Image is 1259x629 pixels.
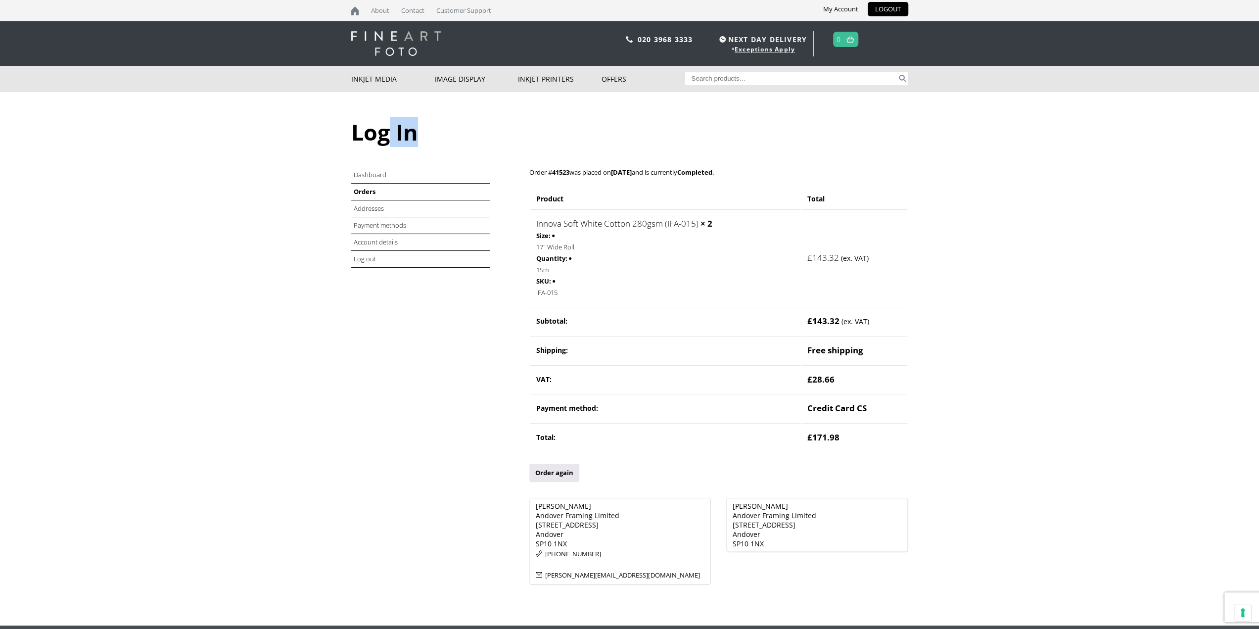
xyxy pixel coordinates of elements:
button: Search [897,72,908,85]
th: Total [801,189,907,208]
img: phone.svg [626,36,633,43]
td: Credit Card CS [801,394,907,422]
a: 020 3968 3333 [638,35,693,44]
th: Product [530,189,800,208]
span: £ [807,315,812,327]
strong: Quantity: [536,253,567,264]
span: 28.66 [807,374,835,385]
a: 0 [837,32,841,47]
a: Dashboard [354,170,386,179]
a: LOGOUT [868,2,908,16]
th: Subtotal: [530,307,800,336]
p: 15m [536,264,794,276]
img: logo-white.svg [351,31,441,56]
a: Innova Soft White Cotton 280gsm (IFA-015) [536,218,699,229]
th: Total: [530,423,800,451]
h1: Log In [351,117,908,147]
a: Inkjet Printers [518,66,602,92]
p: Order # was placed on and is currently . [529,167,908,178]
mark: 41523 [552,168,569,177]
a: Account details [354,238,398,246]
p: [PHONE_NUMBER] [536,548,704,560]
bdi: 143.32 [807,252,839,263]
a: Order again [529,464,579,482]
span: NEXT DAY DELIVERY [717,34,807,45]
nav: Account pages [351,167,518,268]
p: IFA-015 [536,287,794,298]
a: Exceptions Apply [735,45,795,53]
small: (ex. VAT) [841,317,869,326]
span: 171.98 [807,432,839,443]
th: Payment method: [530,394,800,422]
a: Inkjet Media [351,66,435,92]
a: Addresses [354,204,384,213]
p: [PERSON_NAME][EMAIL_ADDRESS][DOMAIN_NAME] [536,570,704,581]
strong: SKU: [536,276,551,287]
span: £ [807,374,812,385]
span: £ [807,432,812,443]
mark: Completed [677,168,712,177]
address: [PERSON_NAME] Andover Framing Limited [STREET_ADDRESS] Andover SP10 1NX [529,498,711,585]
a: Image Display [434,66,518,92]
a: My Account [816,2,866,16]
p: 17" Wide Roll [536,242,794,253]
img: basket.svg [846,36,854,43]
button: Your consent preferences for tracking technologies [1234,604,1251,621]
strong: × 2 [700,218,712,229]
mark: [DATE] [611,168,632,177]
a: Payment methods [354,221,406,230]
th: VAT: [530,365,800,393]
address: [PERSON_NAME] Andover Framing Limited [STREET_ADDRESS] Andover SP10 1NX [726,498,908,552]
a: Offers [602,66,685,92]
input: Search products… [685,72,897,85]
span: £ [807,252,812,263]
a: Log out [354,254,376,263]
a: Orders [354,187,375,196]
strong: Size: [536,230,551,242]
td: Free shipping [801,336,907,364]
small: (ex. VAT) [841,253,869,263]
span: 143.32 [807,315,839,327]
th: Shipping: [530,336,800,364]
img: time.svg [719,36,726,43]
